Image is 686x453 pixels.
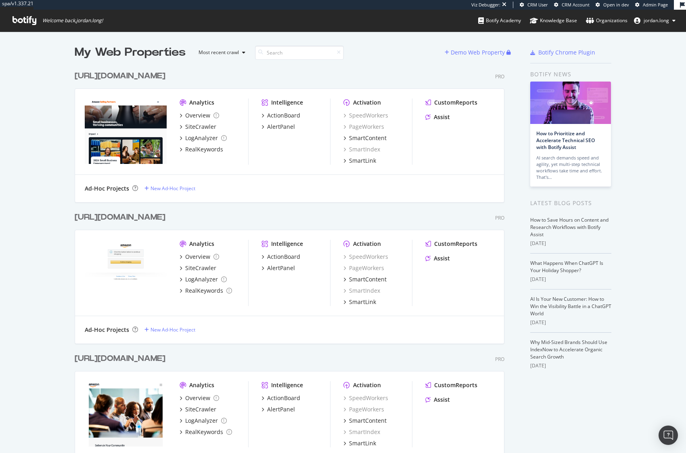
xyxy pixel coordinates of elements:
a: [URL][DOMAIN_NAME] [75,70,169,82]
a: AlertPanel [261,123,295,131]
div: ActionBoard [267,253,300,261]
span: CRM User [527,2,548,8]
div: My Web Properties [75,44,186,61]
a: Demo Web Property [445,49,506,56]
a: RealKeywords [180,287,232,295]
span: Admin Page [643,2,668,8]
a: Botify Chrome Plugin [530,48,595,57]
div: AlertPanel [267,123,295,131]
div: ActionBoard [267,394,300,402]
a: PageWorkers [343,405,384,413]
div: Viz Debugger: [471,2,500,8]
div: Intelligence [271,99,303,107]
div: Botify Academy [478,17,521,25]
input: Search [255,46,344,60]
a: AlertPanel [261,264,295,272]
div: Open Intercom Messenger [659,426,678,445]
div: [URL][DOMAIN_NAME] [75,70,165,82]
a: CRM User [520,2,548,8]
div: Analytics [189,99,214,107]
div: Analytics [189,240,214,248]
span: jordan.long [644,17,669,24]
div: RealKeywords [185,287,223,295]
div: New Ad-Hoc Project [151,185,195,192]
a: SpeedWorkers [343,394,388,402]
img: https://www.sellersinyourcommunity.amazon/ [85,381,167,447]
div: LogAnalyzer [185,134,218,142]
button: jordan.long [627,14,682,27]
div: Activation [353,381,381,389]
a: SiteCrawler [180,123,216,131]
div: AlertPanel [267,405,295,413]
a: SmartLink [343,439,376,447]
div: SmartLink [349,298,376,306]
a: SmartLink [343,298,376,306]
a: How to Save Hours on Content and Research Workflows with Botify Assist [530,216,609,238]
a: RealKeywords [180,145,223,153]
div: [DATE] [530,319,611,326]
div: Organizations [586,17,627,25]
a: SmartLink [343,157,376,165]
div: [URL][DOMAIN_NAME] [75,212,165,223]
div: Assist [434,396,450,404]
a: SmartIndex [343,428,380,436]
span: CRM Account [562,2,590,8]
a: SmartIndex [343,145,380,153]
a: Overview [180,111,219,120]
span: Open in dev [603,2,629,8]
a: SmartContent [343,275,387,283]
a: Overview [180,253,219,261]
div: New Ad-Hoc Project [151,326,195,333]
div: CustomReports [434,99,477,107]
div: [DATE] [530,276,611,283]
a: [URL][DOMAIN_NAME] [75,212,169,223]
img: https://sellingpartners.aboutamazon.com/ [85,99,167,164]
a: SiteCrawler [180,405,216,413]
a: PageWorkers [343,123,384,131]
a: AI Is Your New Customer: How to Win the Visibility Battle in a ChatGPT World [530,296,611,317]
a: CustomReports [425,99,477,107]
a: SiteCrawler [180,264,216,272]
div: SiteCrawler [185,405,216,413]
div: Intelligence [271,381,303,389]
a: [URL][DOMAIN_NAME] [75,353,169,365]
a: ActionBoard [261,253,300,261]
a: AlertPanel [261,405,295,413]
a: Why Mid-Sized Brands Should Use IndexNow to Accelerate Organic Search Growth [530,339,607,360]
div: Activation [353,99,381,107]
div: RealKeywords [185,428,223,436]
div: LogAnalyzer [185,417,218,425]
img: https://www.amazon.com/b?ie=UTF8&node=17879387011 [85,240,167,305]
a: LogAnalyzer [180,134,227,142]
div: SpeedWorkers [343,253,388,261]
div: AI search demands speed and agility, yet multi-step technical workflows take time and effort. Tha... [536,155,605,180]
a: PageWorkers [343,264,384,272]
div: SmartContent [349,134,387,142]
div: Assist [434,113,450,121]
a: Assist [425,396,450,404]
div: Analytics [189,381,214,389]
a: SmartContent [343,417,387,425]
a: What Happens When ChatGPT Is Your Holiday Shopper? [530,260,603,274]
a: Assist [425,254,450,262]
button: Demo Web Property [445,46,506,59]
div: Latest Blog Posts [530,199,611,208]
a: Open in dev [596,2,629,8]
a: CRM Account [554,2,590,8]
a: ActionBoard [261,111,300,120]
div: Pro [495,73,504,80]
div: CustomReports [434,381,477,389]
div: Overview [185,394,210,402]
a: LogAnalyzer [180,275,227,283]
a: SmartIndex [343,287,380,295]
div: [DATE] [530,240,611,247]
a: Overview [180,394,219,402]
a: Organizations [586,10,627,31]
span: Welcome back, jordan.long ! [42,17,103,24]
div: Demo Web Property [451,48,505,57]
div: [DATE] [530,362,611,369]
